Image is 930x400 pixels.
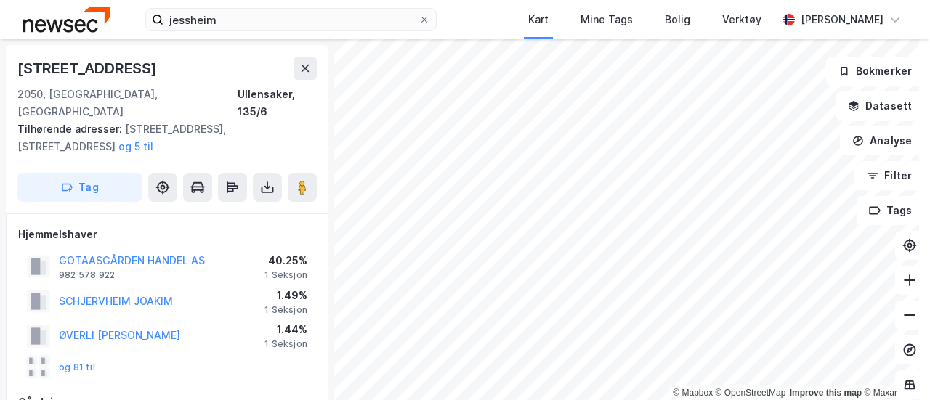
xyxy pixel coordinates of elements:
div: Verktøy [722,11,761,28]
div: 1.49% [264,287,307,304]
button: Filter [854,161,924,190]
span: Tilhørende adresser: [17,123,125,135]
a: Mapbox [673,388,713,398]
div: Hjemmelshaver [18,226,316,243]
button: Tag [17,173,142,202]
div: Ullensaker, 135/6 [238,86,317,121]
input: Søk på adresse, matrikkel, gårdeiere, leietakere eller personer [163,9,418,30]
div: 1.44% [264,321,307,338]
img: newsec-logo.f6e21ccffca1b3a03d2d.png [23,7,110,32]
div: Kart [528,11,549,28]
div: 40.25% [264,252,307,269]
div: [STREET_ADDRESS] [17,57,160,80]
div: Kontrollprogram for chat [857,330,930,400]
button: Analyse [840,126,924,155]
div: 2050, [GEOGRAPHIC_DATA], [GEOGRAPHIC_DATA] [17,86,238,121]
button: Datasett [836,91,924,121]
div: 1 Seksjon [264,269,307,281]
iframe: Chat Widget [857,330,930,400]
div: 982 578 922 [59,269,115,281]
div: [STREET_ADDRESS], [STREET_ADDRESS] [17,121,305,155]
a: Improve this map [790,388,862,398]
div: [PERSON_NAME] [801,11,883,28]
a: OpenStreetMap [716,388,786,398]
button: Tags [857,196,924,225]
div: Bolig [665,11,690,28]
button: Bokmerker [826,57,924,86]
div: Mine Tags [581,11,633,28]
div: 1 Seksjon [264,304,307,316]
div: 1 Seksjon [264,338,307,350]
